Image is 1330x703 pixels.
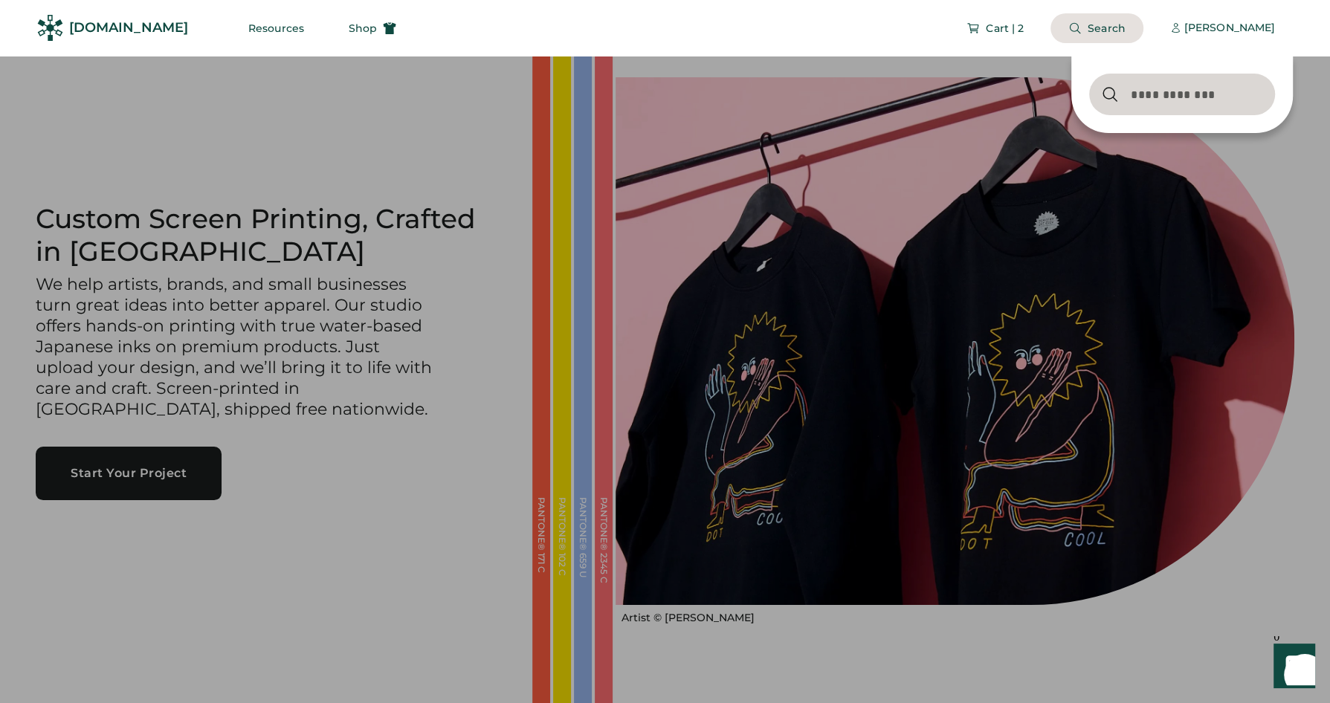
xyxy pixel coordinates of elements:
[230,13,322,43] button: Resources
[331,13,414,43] button: Shop
[1184,21,1275,36] div: [PERSON_NAME]
[1088,23,1126,33] span: Search
[1259,636,1323,700] iframe: Front Chat
[349,23,377,33] span: Shop
[986,23,1024,33] span: Cart | 2
[69,19,188,37] div: [DOMAIN_NAME]
[949,13,1042,43] button: Cart | 2
[1050,13,1143,43] button: Search
[37,15,63,41] img: Rendered Logo - Screens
